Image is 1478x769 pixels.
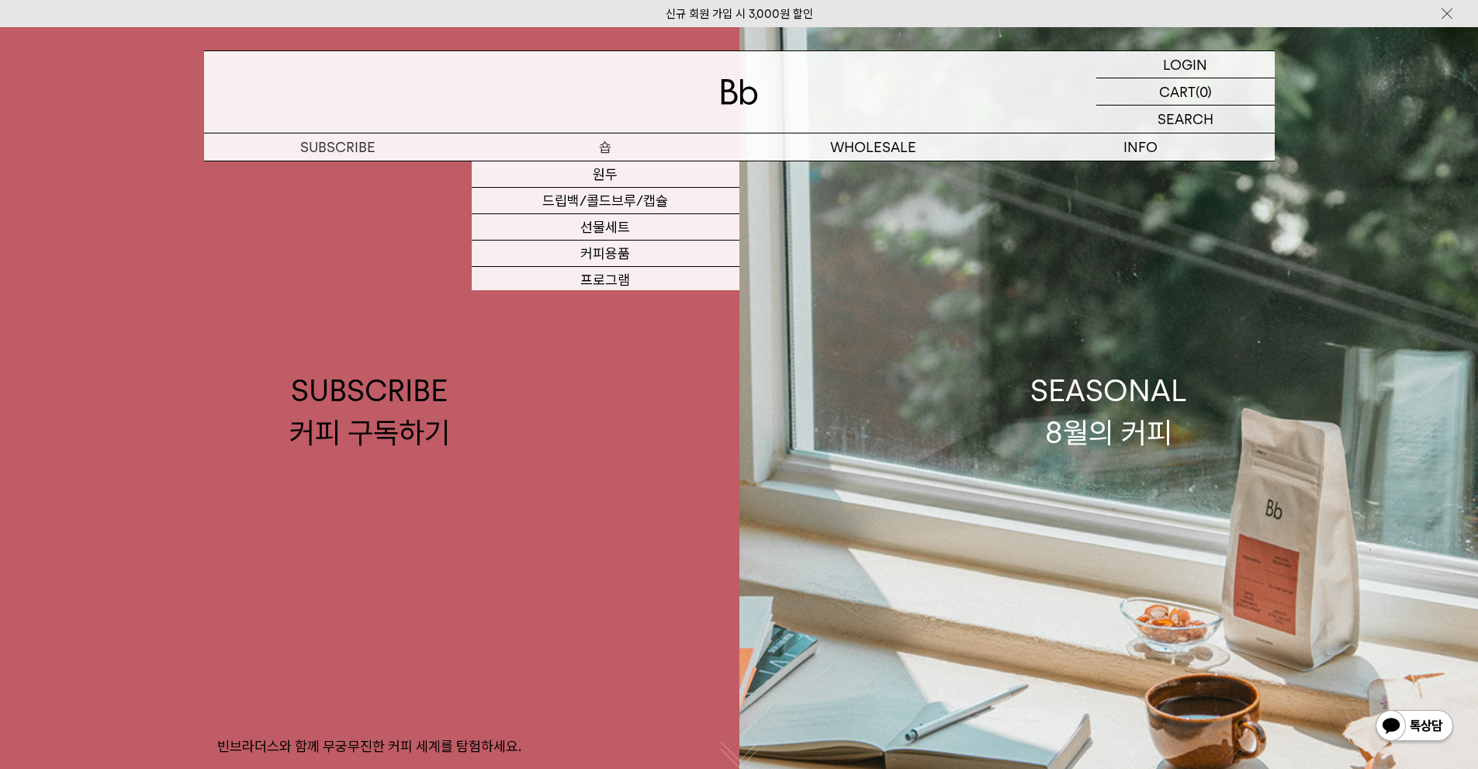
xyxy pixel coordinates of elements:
[1096,78,1275,106] a: CART (0)
[1158,106,1213,133] p: SEARCH
[1159,78,1196,105] p: CART
[1196,78,1212,105] p: (0)
[472,161,739,188] a: 원두
[472,267,739,293] a: 프로그램
[1374,708,1455,746] img: 카카오톡 채널 1:1 채팅 버튼
[289,370,450,452] div: SUBSCRIBE 커피 구독하기
[472,188,739,214] a: 드립백/콜드브루/캡슐
[739,133,1007,161] p: WHOLESALE
[1096,51,1275,78] a: LOGIN
[666,7,813,21] a: 신규 회원 가입 시 3,000원 할인
[472,241,739,267] a: 커피용품
[1163,51,1207,78] p: LOGIN
[472,133,739,161] a: 숍
[1030,370,1187,452] div: SEASONAL 8월의 커피
[1007,133,1275,161] p: INFO
[721,79,758,105] img: 로고
[204,133,472,161] a: SUBSCRIBE
[472,214,739,241] a: 선물세트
